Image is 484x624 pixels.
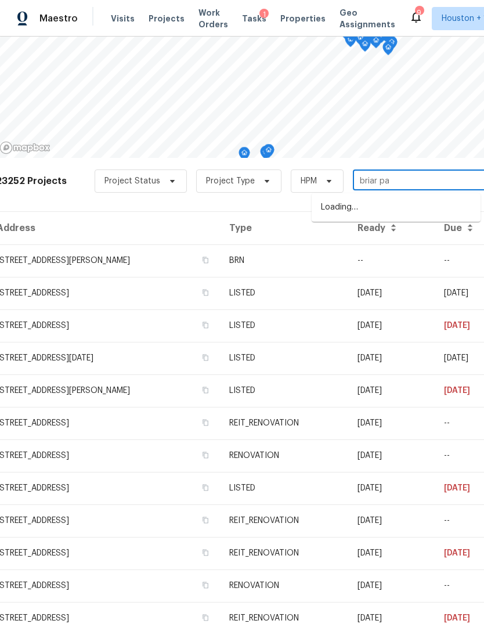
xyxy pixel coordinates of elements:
[259,9,269,20] div: 1
[220,212,348,244] th: Type
[348,407,435,439] td: [DATE]
[348,537,435,569] td: [DATE]
[39,13,78,24] span: Maestro
[200,515,211,525] button: Copy Address
[220,407,348,439] td: REIT_RENOVATION
[111,13,135,24] span: Visits
[263,144,274,162] div: Map marker
[348,472,435,504] td: [DATE]
[220,472,348,504] td: LISTED
[149,13,185,24] span: Projects
[206,175,255,187] span: Project Type
[200,255,211,265] button: Copy Address
[220,537,348,569] td: REIT_RENOVATION
[348,212,435,244] th: Ready
[220,342,348,374] td: LISTED
[200,482,211,493] button: Copy Address
[200,612,211,623] button: Copy Address
[220,374,348,407] td: LISTED
[348,244,435,277] td: --
[239,147,250,165] div: Map marker
[348,504,435,537] td: [DATE]
[220,569,348,602] td: RENOVATION
[220,277,348,309] td: LISTED
[220,439,348,472] td: RENOVATION
[348,439,435,472] td: [DATE]
[370,34,382,52] div: Map marker
[200,417,211,428] button: Copy Address
[348,374,435,407] td: [DATE]
[382,41,394,59] div: Map marker
[198,7,228,30] span: Work Orders
[220,309,348,342] td: LISTED
[348,309,435,342] td: [DATE]
[301,175,317,187] span: HPM
[200,320,211,330] button: Copy Address
[312,193,481,222] div: Loading…
[348,569,435,602] td: [DATE]
[260,146,272,164] div: Map marker
[339,7,395,30] span: Geo Assignments
[200,352,211,363] button: Copy Address
[415,7,423,19] div: 9
[200,450,211,460] button: Copy Address
[359,38,371,56] div: Map marker
[200,287,211,298] button: Copy Address
[200,385,211,395] button: Copy Address
[104,175,160,187] span: Project Status
[220,244,348,277] td: BRN
[220,504,348,537] td: REIT_RENOVATION
[200,580,211,590] button: Copy Address
[280,13,326,24] span: Properties
[348,342,435,374] td: [DATE]
[242,15,266,23] span: Tasks
[348,277,435,309] td: [DATE]
[200,547,211,558] button: Copy Address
